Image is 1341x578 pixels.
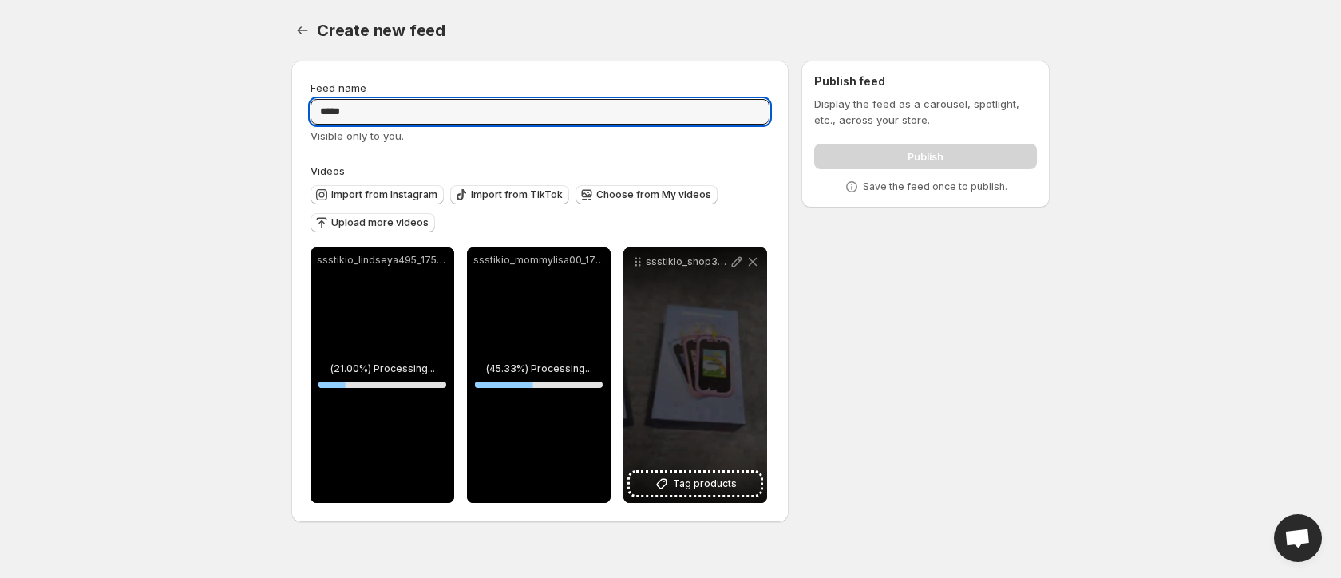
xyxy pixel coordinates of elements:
[646,255,729,268] p: ssstikio_shop365247_1753457971130
[1274,514,1322,562] div: Open chat
[623,247,767,503] div: ssstikio_shop365247_1753457971130Tag products
[311,164,345,177] span: Videos
[311,81,366,94] span: Feed name
[311,213,435,232] button: Upload more videos
[317,21,445,40] span: Create new feed
[450,185,569,204] button: Import from TikTok
[311,247,454,503] div: ssstikio_lindseya495_1753458089949(21.00%) Processing...21%
[291,19,314,42] button: Settings
[630,473,761,495] button: Tag products
[467,247,611,503] div: ssstikio_mommylisa00_1753458125901(45.33%) Processing...45.33099764897224%
[814,96,1037,128] p: Display the feed as a carousel, spotlight, etc., across your store.
[311,185,444,204] button: Import from Instagram
[311,129,404,142] span: Visible only to you.
[863,180,1007,193] p: Save the feed once to publish.
[331,188,437,201] span: Import from Instagram
[317,254,448,267] p: ssstikio_lindseya495_1753458089949
[814,73,1037,89] h2: Publish feed
[673,476,737,492] span: Tag products
[596,188,711,201] span: Choose from My videos
[471,188,563,201] span: Import from TikTok
[473,254,604,267] p: ssstikio_mommylisa00_1753458125901
[331,216,429,229] span: Upload more videos
[576,185,718,204] button: Choose from My videos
